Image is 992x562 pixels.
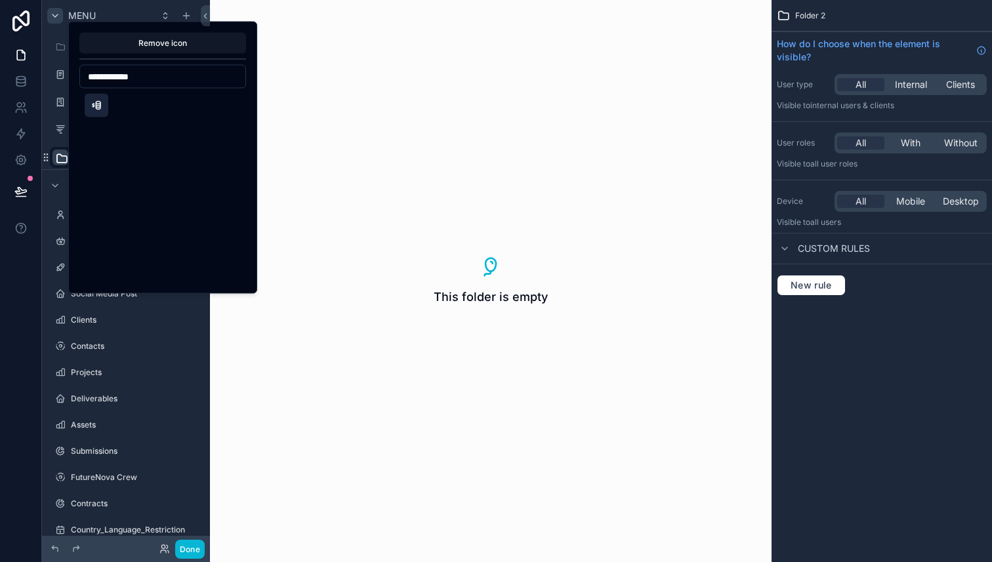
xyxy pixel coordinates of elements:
a: Submissions [50,441,202,462]
label: Contracts [71,498,199,509]
a: Task [50,64,202,85]
a: Deliverables [50,388,202,409]
span: Custom rules [798,242,870,255]
a: Projects [50,362,202,383]
label: Device [777,196,829,207]
label: Country_Language_Restriction [71,525,199,535]
button: Remove icon [79,33,246,54]
label: Social Media Post [71,289,199,299]
label: User roles [777,138,829,148]
a: Project [50,37,202,58]
span: All [856,136,866,150]
label: User type [777,79,829,90]
a: Social Media Post [50,283,202,304]
a: My Profile [50,205,202,226]
span: Folder 2 [795,10,825,21]
a: How do I choose when the element is visible? [777,37,987,64]
a: Internal Functions [50,119,202,140]
p: Visible to [777,100,987,111]
span: Mobile [896,195,925,208]
a: Approval [50,257,202,278]
a: Activity Log [50,231,202,252]
label: Deliverables [71,393,199,404]
button: New rule [777,275,846,296]
a: Contacts [50,336,202,357]
span: Menu [68,9,96,22]
label: FutureNova Crew [71,472,199,483]
span: Desktop [943,195,979,208]
span: Clients [946,78,975,91]
label: Projects [71,367,199,378]
span: all users [810,217,841,227]
label: Assets [71,420,199,430]
a: Assets [50,414,202,435]
label: Submissions [71,446,199,456]
span: All [856,78,866,91]
span: All user roles [810,159,858,169]
a: Client Contact [50,92,202,113]
button: Businessplan [85,94,108,117]
span: This folder is empty [434,288,548,306]
span: New rule [785,279,837,291]
a: Country_Language_Restriction [50,519,202,540]
span: All [856,195,866,208]
a: Contracts [50,493,202,514]
a: Clients [50,310,202,331]
label: Clients [71,315,199,325]
span: Internal users & clients [810,100,894,110]
span: With [901,136,920,150]
a: FutureNova Crew [50,467,202,488]
p: Visible to [777,159,987,169]
span: Internal [895,78,927,91]
p: Visible to [777,217,987,228]
button: Done [175,540,205,559]
label: Contacts [71,341,199,351]
span: Without [944,136,978,150]
span: How do I choose when the element is visible? [777,37,971,64]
